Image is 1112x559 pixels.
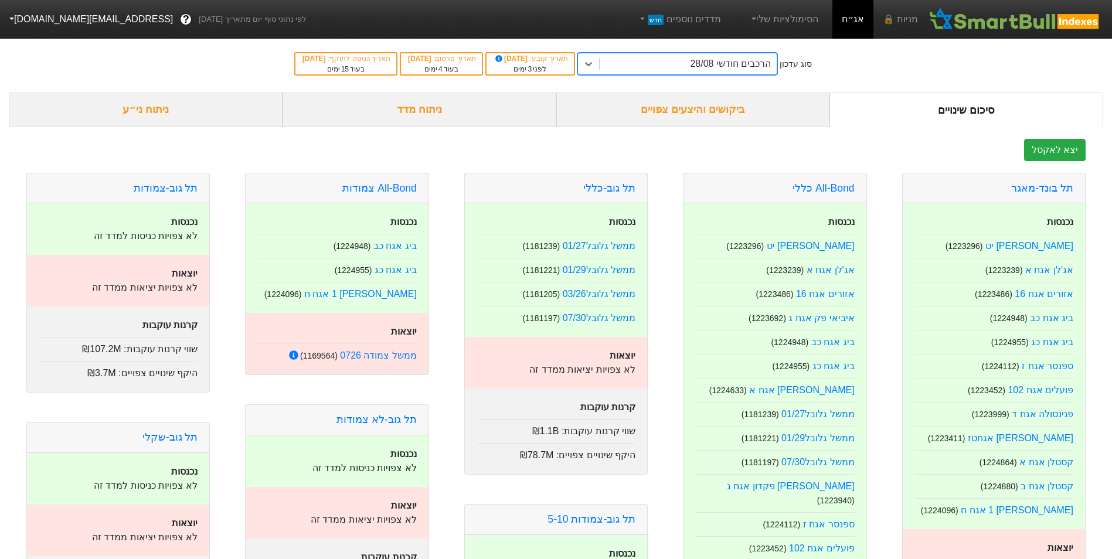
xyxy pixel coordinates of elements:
[341,65,349,73] span: 15
[780,58,812,70] div: סוג עדכון
[171,217,198,227] strong: נכנסות
[390,217,417,227] strong: נכנסות
[171,466,198,476] strong: נכנסות
[772,362,810,371] small: ( 1224955 )
[199,13,306,25] span: לפי נתוני סוף יום מתאריך [DATE]
[803,519,855,529] a: ספנסר אגח ז
[9,93,283,127] div: ניתוח ני״ע
[39,530,198,544] p: לא צפויות יציאות ממדד זה
[828,217,855,227] strong: נכנסות
[528,65,532,73] span: 3
[373,241,417,251] a: ביג אגח כב
[172,518,198,528] strong: יוצאות
[767,241,855,251] a: [PERSON_NAME] יט
[968,386,1005,395] small: ( 1223452 )
[134,182,198,194] a: תל גוב-צמודות
[1025,265,1073,275] a: אג'לן אגח א
[1031,337,1073,347] a: ביג אגח כג
[1047,217,1073,227] strong: נכנסות
[749,385,855,395] a: [PERSON_NAME] אגח א
[968,433,1073,443] a: [PERSON_NAME] אגחטז
[749,313,786,323] small: ( 1223692 )
[522,313,560,323] small: ( 1181197 )
[817,496,855,505] small: ( 1223940 )
[756,289,794,299] small: ( 1223486 )
[257,513,416,527] p: לא צפויות יציאות ממדד זה
[522,241,560,251] small: ( 1181239 )
[39,361,198,380] div: היקף שינויים צפויים :
[946,241,983,251] small: ( 1223296 )
[172,268,198,278] strong: יוצאות
[532,426,559,436] span: ₪1.1B
[142,431,198,443] a: תל גוב-שקלי
[563,265,636,275] a: ממשל גלובל01/29
[726,241,764,251] small: ( 1223296 )
[583,182,635,194] a: תל גוב-כללי
[304,289,417,299] a: [PERSON_NAME] 1 אגח ח
[39,281,198,295] p: לא צפויות יציאות ממדד זה
[390,449,417,459] strong: נכנסות
[980,458,1017,467] small: ( 1224864 )
[985,265,1023,275] small: ( 1223239 )
[609,548,635,558] strong: נכנסות
[334,241,371,251] small: ( 1224948 )
[438,65,443,73] span: 4
[391,500,417,510] strong: יוצאות
[609,217,635,227] strong: נכנסות
[793,182,854,194] a: All-Bond כללי
[340,350,416,360] a: ממשל צמודה 0726
[283,93,556,127] div: ניתוח מדד
[742,434,779,443] small: ( 1181221 )
[1022,361,1073,371] a: ספנסר אגח ז
[709,386,747,395] small: ( 1224633 )
[408,54,433,63] span: [DATE]
[494,54,530,63] span: [DATE]
[336,414,417,425] a: תל גוב-לא צמודות
[492,64,568,74] div: לפני ימים
[1048,543,1073,553] strong: יוצאות
[548,513,635,525] a: תל גוב-צמודות 5-10
[1030,313,1073,323] a: ביג אגח כב
[477,419,635,438] div: שווי קרנות עוקבות :
[807,265,855,275] a: אג'לן אגח א
[771,338,808,347] small: ( 1224948 )
[796,289,855,299] a: אזורים אגח 16
[522,265,560,275] small: ( 1181221 )
[811,337,855,347] a: ביג אגח כב
[1012,409,1073,419] a: פנינסולה אגח ד
[690,57,771,71] div: הרכבים חודשי 28/08
[781,409,855,419] a: ממשל גלובל01/27
[142,320,198,330] strong: קרנות עוקבות
[727,481,855,491] a: [PERSON_NAME] פקדון אגח ג
[763,520,800,529] small: ( 1224112 )
[981,482,1018,491] small: ( 1224880 )
[1011,182,1073,194] a: תל בונד-מאגר
[921,506,958,515] small: ( 1224096 )
[375,265,417,275] a: ביג אגח כג
[812,361,855,371] a: ביג אגח כג
[563,289,636,299] a: ממשל גלובל03/26
[1015,289,1073,299] a: אזורים אגח 16
[744,8,823,31] a: הסימולציות שלי
[1019,457,1073,467] a: קסטלן אגח א
[342,182,416,194] a: All-Bond צמודות
[1021,481,1073,491] a: קסטלן אגח ב
[985,241,1073,251] a: [PERSON_NAME] יט
[563,313,636,323] a: ממשל גלובל07/30
[927,8,1103,31] img: SmartBull
[1024,139,1086,161] button: יצא לאקסל
[749,544,787,553] small: ( 1223452 )
[742,458,779,467] small: ( 1181197 )
[522,289,560,299] small: ( 1181205 )
[300,351,338,360] small: ( 1169564 )
[610,350,635,360] strong: יוצאות
[982,362,1019,371] small: ( 1224112 )
[556,93,830,127] div: ביקושים והיצעים צפויים
[781,433,855,443] a: ממשל גלובל01/29
[563,241,636,251] a: ממשל גלובל01/27
[972,410,1009,419] small: ( 1223999 )
[829,93,1103,127] div: סיכום שינויים
[87,368,116,378] span: ₪3.7M
[39,479,198,493] p: לא צפויות כניסות למדד זה
[335,265,372,275] small: ( 1224955 )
